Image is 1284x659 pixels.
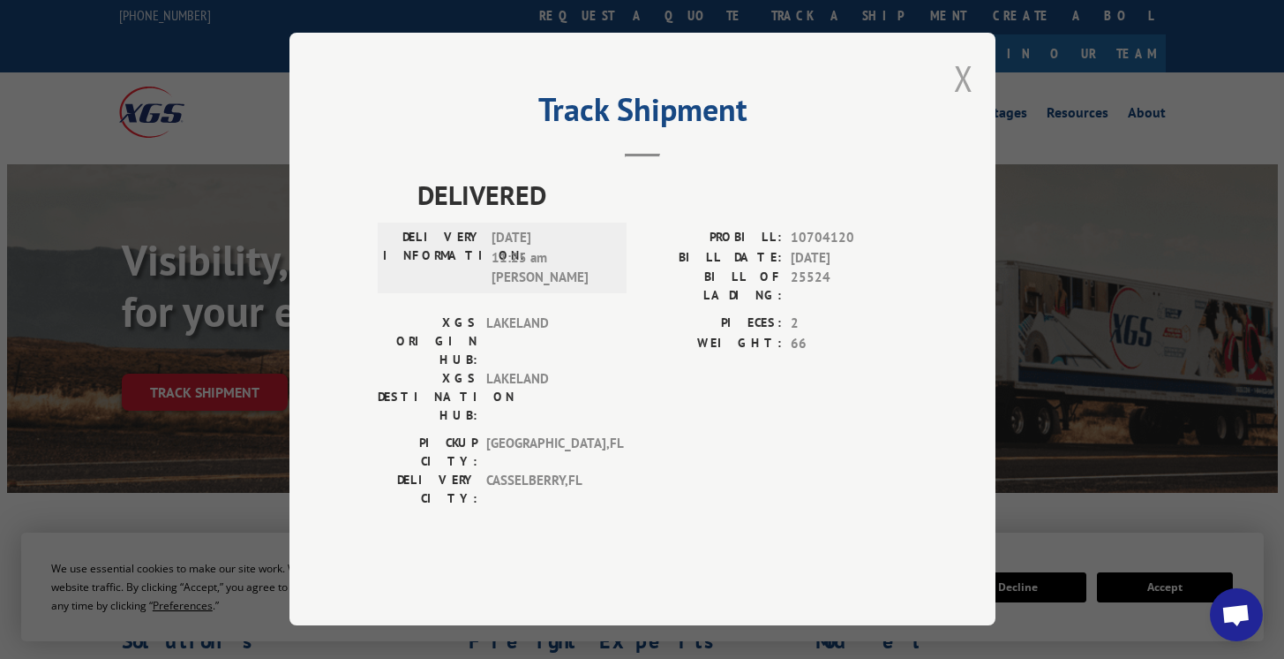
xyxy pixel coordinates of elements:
span: DELIVERED [417,175,907,215]
span: 66 [791,334,907,354]
span: CASSELBERRY , FL [486,471,605,508]
label: BILL OF LADING: [642,268,782,305]
label: PROBILL: [642,228,782,248]
span: 25524 [791,268,907,305]
label: XGS ORIGIN HUB: [378,314,477,369]
label: BILL DATE: [642,248,782,269]
span: LAKELAND [486,314,605,369]
span: 10704120 [791,228,907,248]
label: DELIVERY INFORMATION: [383,228,483,288]
button: Close modal [954,55,973,102]
label: WEIGHT: [642,334,782,354]
span: [DATE] 11:25 am [PERSON_NAME] [492,228,611,288]
span: 2 [791,314,907,334]
div: Open chat [1210,588,1263,641]
span: [DATE] [791,248,907,269]
label: XGS DESTINATION HUB: [378,369,477,425]
label: PIECES: [642,314,782,334]
label: DELIVERY CITY: [378,471,477,508]
span: [GEOGRAPHIC_DATA] , FL [486,434,605,471]
span: LAKELAND [486,369,605,425]
label: PICKUP CITY: [378,434,477,471]
h2: Track Shipment [378,97,907,131]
